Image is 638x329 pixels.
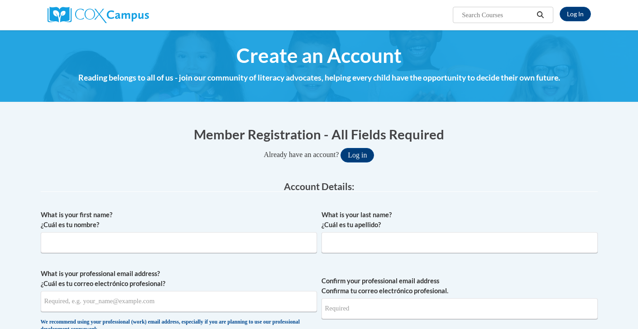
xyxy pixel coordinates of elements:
[533,10,547,20] button: Search
[41,125,598,143] h1: Member Registration - All Fields Required
[48,7,149,23] img: Cox Campus
[236,43,402,67] span: Create an Account
[321,276,598,296] label: Confirm your professional email address Confirma tu correo electrónico profesional.
[560,7,591,21] a: Log In
[321,210,598,230] label: What is your last name? ¿Cuál es tu apellido?
[461,10,533,20] input: Search Courses
[321,232,598,253] input: Metadata input
[264,151,339,158] span: Already have an account?
[284,181,355,192] span: Account Details:
[41,210,317,230] label: What is your first name? ¿Cuál es tu nombre?
[341,148,374,162] button: Log in
[321,298,598,319] input: Required
[41,72,598,84] h4: Reading belongs to all of us - join our community of literacy advocates, helping every child have...
[41,269,317,289] label: What is your professional email address? ¿Cuál es tu correo electrónico profesional?
[41,291,317,312] input: Metadata input
[41,232,317,253] input: Metadata input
